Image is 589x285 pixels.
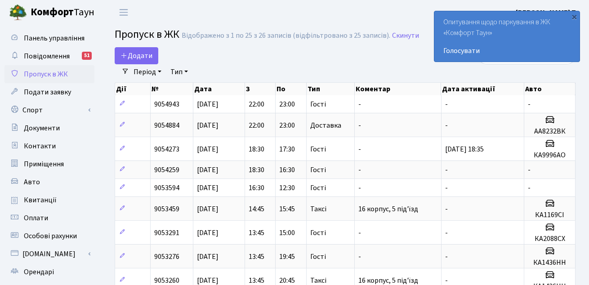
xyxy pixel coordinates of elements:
[249,99,264,109] span: 22:00
[112,5,135,20] button: Переключити навігацію
[154,144,179,154] span: 9054273
[4,65,94,83] a: Пропуск в ЖК
[115,83,151,95] th: Дії
[528,151,571,160] h5: КА9996АО
[115,47,158,64] a: Додати
[279,252,295,262] span: 19:45
[279,120,295,130] span: 23:00
[279,204,295,214] span: 15:45
[249,120,264,130] span: 22:00
[310,253,326,260] span: Гості
[310,166,326,174] span: Гості
[443,45,571,56] a: Голосувати
[4,119,94,137] a: Документи
[445,165,448,175] span: -
[24,177,40,187] span: Авто
[154,204,179,214] span: 9053459
[154,165,179,175] span: 9054259
[358,120,361,130] span: -
[279,228,295,238] span: 15:00
[528,183,531,193] span: -
[392,31,419,40] a: Скинути
[279,99,295,109] span: 23:00
[31,5,94,20] span: Таун
[4,101,94,119] a: Спорт
[9,4,27,22] img: logo.png
[4,137,94,155] a: Контакти
[528,258,571,267] h5: КА1436НН
[528,211,571,219] h5: КА1169СI
[358,99,361,109] span: -
[249,183,264,193] span: 16:30
[310,229,326,236] span: Гості
[197,204,219,214] span: [DATE]
[197,120,219,130] span: [DATE]
[528,165,531,175] span: -
[279,144,295,154] span: 17:30
[4,83,94,101] a: Подати заявку
[310,184,326,191] span: Гості
[24,195,57,205] span: Квитанції
[24,213,48,223] span: Оплати
[24,51,70,61] span: Повідомлення
[528,127,571,136] h5: АА8232ВК
[154,99,179,109] span: 9054943
[115,27,179,42] span: Пропуск в ЖК
[24,267,54,277] span: Орендарі
[528,99,531,109] span: -
[276,83,307,95] th: По
[445,252,448,262] span: -
[197,228,219,238] span: [DATE]
[528,235,571,243] h5: КА2088СХ
[197,99,219,109] span: [DATE]
[24,231,77,241] span: Особові рахунки
[197,144,219,154] span: [DATE]
[249,144,264,154] span: 18:30
[516,8,578,18] b: [PERSON_NAME] П.
[249,204,264,214] span: 14:45
[120,51,152,61] span: Додати
[358,165,361,175] span: -
[4,155,94,173] a: Приміщення
[445,204,448,214] span: -
[249,252,264,262] span: 13:45
[4,227,94,245] a: Особові рахунки
[445,99,448,109] span: -
[358,252,361,262] span: -
[445,183,448,193] span: -
[4,263,94,281] a: Орендарі
[516,7,578,18] a: [PERSON_NAME] П.
[24,87,71,97] span: Подати заявку
[4,47,94,65] a: Повідомлення51
[570,12,579,21] div: ×
[182,31,390,40] div: Відображено з 1 по 25 з 26 записів (відфільтровано з 25 записів).
[24,141,56,151] span: Контакти
[4,29,94,47] a: Панель управління
[310,277,326,284] span: Таксі
[4,245,94,263] a: [DOMAIN_NAME]
[310,122,341,129] span: Доставка
[355,83,442,95] th: Коментар
[445,144,484,154] span: [DATE] 18:35
[358,183,361,193] span: -
[4,173,94,191] a: Авто
[154,228,179,238] span: 9053291
[82,52,92,60] div: 51
[310,205,326,213] span: Таксі
[24,123,60,133] span: Документи
[279,183,295,193] span: 12:30
[249,228,264,238] span: 13:45
[307,83,355,95] th: Тип
[197,165,219,175] span: [DATE]
[358,144,361,154] span: -
[279,165,295,175] span: 16:30
[193,83,245,95] th: Дата
[197,183,219,193] span: [DATE]
[245,83,276,95] th: З
[441,83,524,95] th: Дата активації
[249,165,264,175] span: 18:30
[445,120,448,130] span: -
[197,252,219,262] span: [DATE]
[4,191,94,209] a: Квитанції
[151,83,193,95] th: №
